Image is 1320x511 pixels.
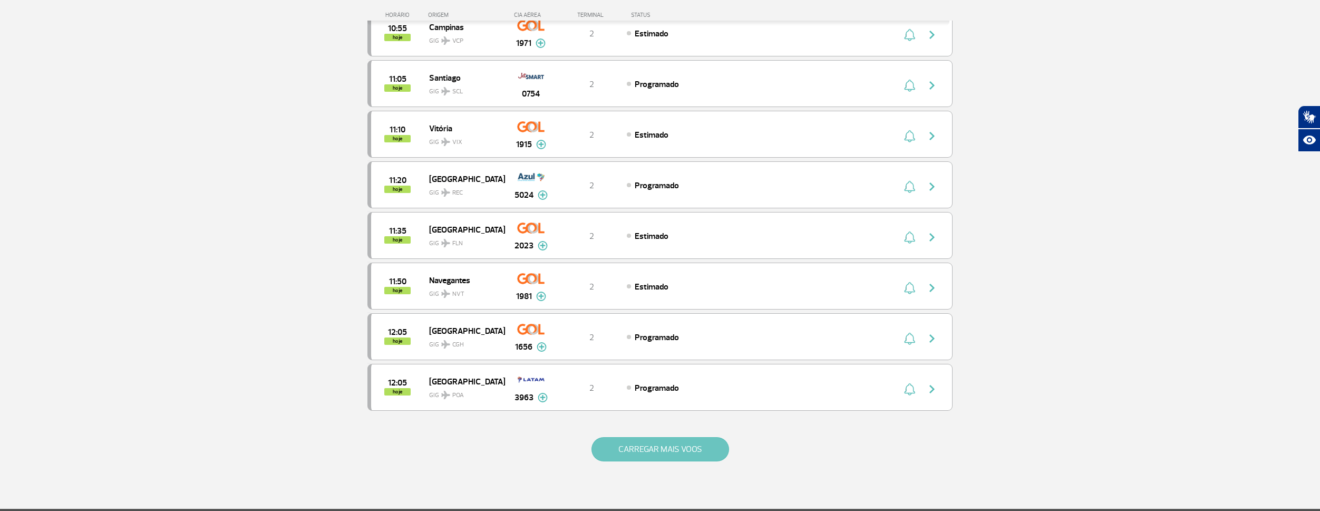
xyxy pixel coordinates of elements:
[635,282,668,292] span: Estimado
[635,130,668,140] span: Estimado
[904,383,915,396] img: sino-painel-voo.svg
[536,38,546,48] img: mais-info-painel-voo.svg
[429,172,497,186] span: [GEOGRAPHIC_DATA]
[429,31,497,46] span: GIG
[515,391,533,404] span: 3963
[904,332,915,345] img: sino-painel-voo.svg
[589,130,594,140] span: 2
[926,231,938,244] img: seta-direita-painel-voo.svg
[429,385,497,400] span: GIG
[441,36,450,45] img: destiny_airplane.svg
[441,239,450,247] img: destiny_airplane.svg
[452,340,464,350] span: CGH
[441,391,450,399] img: destiny_airplane.svg
[429,273,497,287] span: Navegantes
[452,391,464,400] span: POA
[926,28,938,41] img: seta-direita-painel-voo.svg
[1298,129,1320,152] button: Abrir recursos assistivos.
[441,340,450,349] img: destiny_airplane.svg
[538,241,548,250] img: mais-info-painel-voo.svg
[429,71,497,84] span: Santiago
[371,12,428,18] div: HORÁRIO
[384,338,411,345] span: hoje
[926,383,938,396] img: seta-direita-painel-voo.svg
[504,12,557,18] div: CIA AÉREA
[515,341,532,353] span: 1656
[428,12,505,18] div: ORIGEM
[904,28,915,41] img: sino-painel-voo.svg
[591,437,729,461] button: CARREGAR MAIS VOOS
[926,180,938,193] img: seta-direita-painel-voo.svg
[429,121,497,135] span: Vitória
[429,374,497,388] span: [GEOGRAPHIC_DATA]
[429,223,497,236] span: [GEOGRAPHIC_DATA]
[538,190,548,200] img: mais-info-painel-voo.svg
[589,383,594,393] span: 2
[384,186,411,193] span: hoje
[904,180,915,193] img: sino-painel-voo.svg
[429,284,497,299] span: GIG
[452,138,462,147] span: VIX
[516,37,531,50] span: 1971
[389,177,406,184] span: 2025-08-28 11:20:00
[536,292,546,301] img: mais-info-painel-voo.svg
[589,231,594,242] span: 2
[926,282,938,294] img: seta-direita-painel-voo.svg
[635,79,679,90] span: Programado
[536,140,546,149] img: mais-info-painel-voo.svg
[589,180,594,191] span: 2
[384,287,411,294] span: hoje
[538,393,548,402] img: mais-info-painel-voo.svg
[557,12,626,18] div: TERMINAL
[589,79,594,90] span: 2
[429,182,497,198] span: GIG
[388,379,407,387] span: 2025-08-28 12:05:00
[441,87,450,95] img: destiny_airplane.svg
[1298,105,1320,129] button: Abrir tradutor de língua de sinais.
[388,25,407,32] span: 2025-08-28 10:55:00
[452,87,463,97] span: SCL
[452,36,463,46] span: VCP
[589,332,594,343] span: 2
[429,132,497,147] span: GIG
[904,282,915,294] img: sino-painel-voo.svg
[635,332,679,343] span: Programado
[388,329,407,336] span: 2025-08-28 12:05:00
[384,236,411,244] span: hoje
[384,135,411,142] span: hoje
[635,180,679,191] span: Programado
[389,75,406,83] span: 2025-08-28 11:05:00
[384,84,411,92] span: hoje
[452,239,463,248] span: FLN
[589,282,594,292] span: 2
[429,324,497,338] span: [GEOGRAPHIC_DATA]
[452,188,463,198] span: REC
[635,231,668,242] span: Estimado
[904,79,915,92] img: sino-painel-voo.svg
[441,188,450,197] img: destiny_airplane.svg
[926,332,938,345] img: seta-direita-painel-voo.svg
[522,88,540,100] span: 0754
[904,231,915,244] img: sino-painel-voo.svg
[429,81,497,97] span: GIG
[429,334,497,350] span: GIG
[441,290,450,298] img: destiny_airplane.svg
[926,79,938,92] img: seta-direita-painel-voo.svg
[537,342,547,352] img: mais-info-painel-voo.svg
[452,290,464,299] span: NVT
[515,239,533,252] span: 2023
[441,138,450,146] img: destiny_airplane.svg
[384,34,411,41] span: hoje
[389,278,406,285] span: 2025-08-28 11:50:00
[626,12,712,18] div: STATUS
[635,383,679,393] span: Programado
[389,227,406,235] span: 2025-08-28 11:35:00
[516,290,532,303] span: 1981
[904,130,915,142] img: sino-painel-voo.svg
[429,20,497,34] span: Campinas
[1298,105,1320,152] div: Plugin de acessibilidade da Hand Talk.
[635,28,668,39] span: Estimado
[429,233,497,248] span: GIG
[384,388,411,396] span: hoje
[926,130,938,142] img: seta-direita-painel-voo.svg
